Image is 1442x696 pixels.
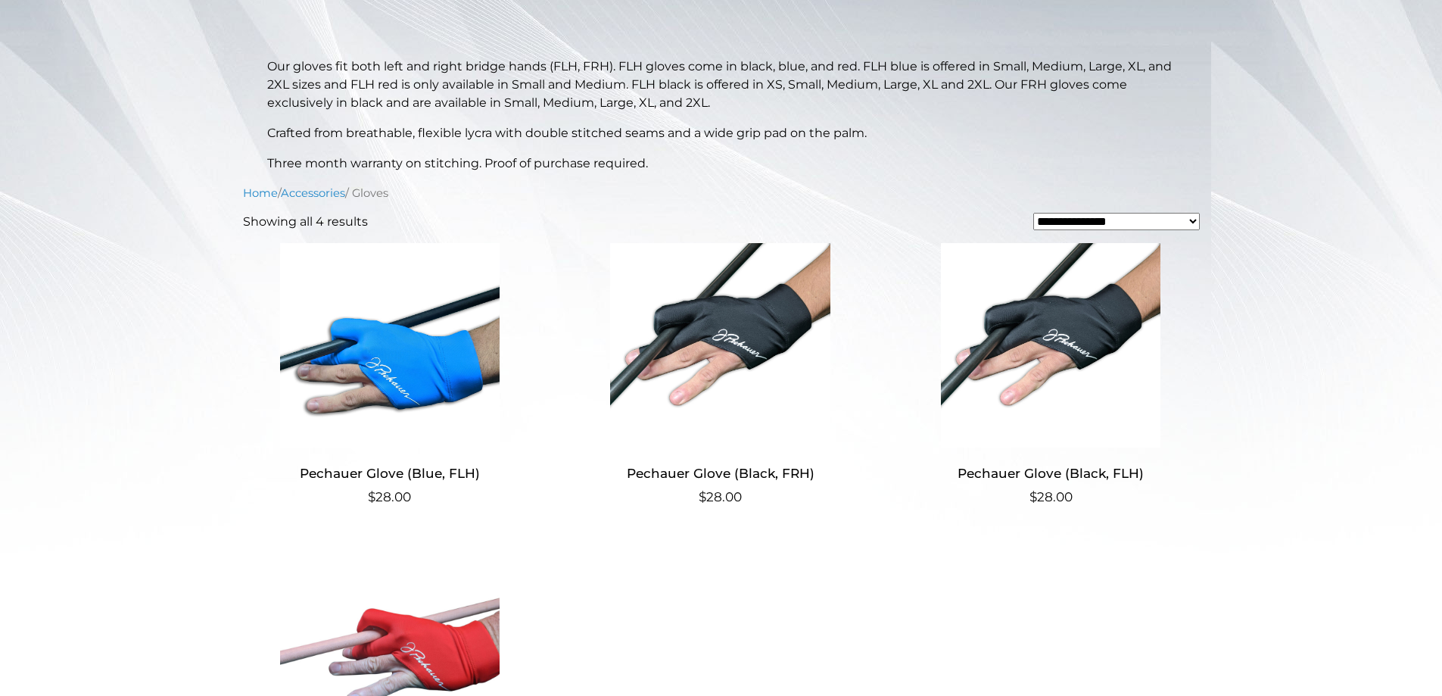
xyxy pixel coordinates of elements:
[267,124,1176,142] p: Crafted from breathable, flexible lycra with double stitched seams and a wide grip pad on the palm.
[243,185,1200,201] nav: Breadcrumb
[1029,489,1073,504] bdi: 28.00
[243,243,537,507] a: Pechauer Glove (Blue, FLH) $28.00
[699,489,706,504] span: $
[573,243,867,448] img: Pechauer Glove (Black, FRH)
[281,186,345,200] a: Accessories
[267,154,1176,173] p: Three month warranty on stitching. Proof of purchase required.
[904,243,1198,507] a: Pechauer Glove (Black, FLH) $28.00
[1033,213,1200,230] select: Shop order
[573,243,867,507] a: Pechauer Glove (Black, FRH) $28.00
[573,460,867,488] h2: Pechauer Glove (Black, FRH)
[243,460,537,488] h2: Pechauer Glove (Blue, FLH)
[368,489,375,504] span: $
[699,489,742,504] bdi: 28.00
[243,186,278,200] a: Home
[904,243,1198,448] img: Pechauer Glove (Black, FLH)
[243,213,368,231] p: Showing all 4 results
[368,489,411,504] bdi: 28.00
[904,460,1198,488] h2: Pechauer Glove (Black, FLH)
[267,58,1176,112] p: Our gloves fit both left and right bridge hands (FLH, FRH). FLH gloves come in black, blue, and r...
[243,243,537,448] img: Pechauer Glove (Blue, FLH)
[1029,489,1037,504] span: $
